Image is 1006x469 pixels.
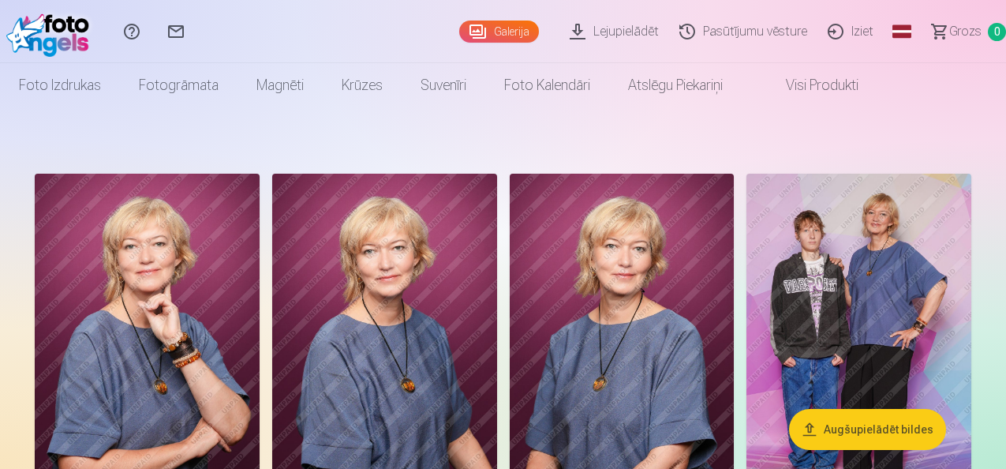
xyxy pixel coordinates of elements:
a: Atslēgu piekariņi [609,63,742,107]
a: Magnēti [237,63,323,107]
img: /fa1 [6,6,97,57]
span: 0 [988,23,1006,41]
button: Augšupielādēt bildes [789,409,946,450]
a: Visi produkti [742,63,877,107]
a: Foto kalendāri [485,63,609,107]
a: Fotogrāmata [120,63,237,107]
a: Krūzes [323,63,402,107]
a: Galerija [459,21,539,43]
a: Suvenīri [402,63,485,107]
span: Grozs [949,22,982,41]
